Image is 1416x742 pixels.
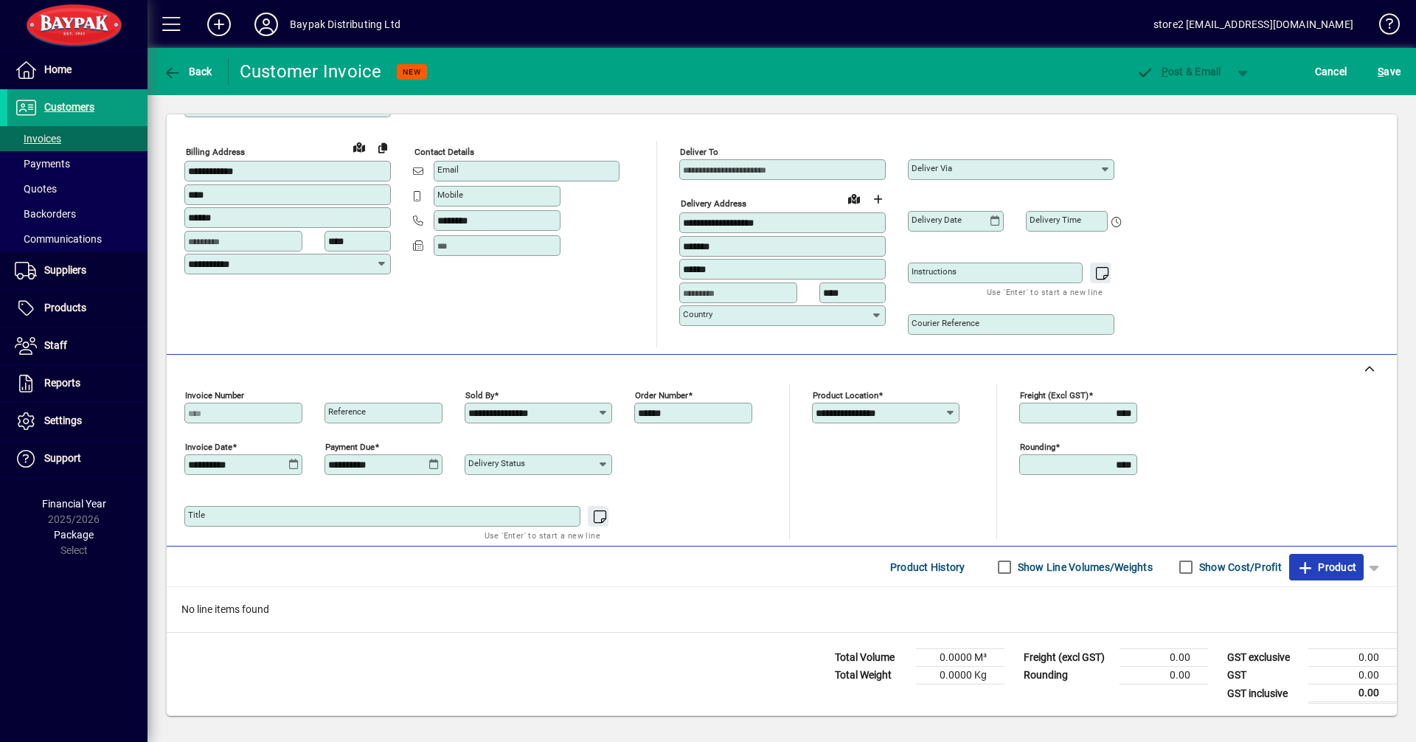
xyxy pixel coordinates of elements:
[683,309,712,319] mat-label: Country
[347,135,371,159] a: View on map
[635,390,688,401] mat-label: Order number
[1289,554,1364,580] button: Product
[1128,58,1229,85] button: Post & Email
[15,183,57,195] span: Quotes
[7,365,147,402] a: Reports
[7,290,147,327] a: Products
[185,390,244,401] mat-label: Invoice number
[1308,649,1397,667] td: 0.00
[328,406,366,417] mat-label: Reference
[916,649,1004,667] td: 0.0000 M³
[680,147,718,157] mat-label: Deliver To
[44,63,72,75] span: Home
[1153,13,1353,36] div: store2 [EMAIL_ADDRESS][DOMAIN_NAME]
[44,377,80,389] span: Reports
[1020,390,1089,401] mat-label: Freight (excl GST)
[159,58,216,85] button: Back
[7,403,147,440] a: Settings
[1368,3,1398,51] a: Knowledge Base
[1120,667,1208,684] td: 0.00
[866,187,889,211] button: Choose address
[44,264,86,276] span: Suppliers
[147,58,229,85] app-page-header-button: Back
[403,67,421,77] span: NEW
[44,101,94,113] span: Customers
[1020,442,1055,452] mat-label: Rounding
[884,554,971,580] button: Product History
[1120,649,1208,667] td: 0.00
[1016,667,1120,684] td: Rounding
[240,60,382,83] div: Customer Invoice
[1308,684,1397,703] td: 0.00
[468,458,525,468] mat-label: Delivery status
[15,233,102,245] span: Communications
[195,11,243,38] button: Add
[1196,560,1282,575] label: Show Cost/Profit
[437,190,463,200] mat-label: Mobile
[7,440,147,477] a: Support
[1220,649,1308,667] td: GST exclusive
[1315,60,1347,83] span: Cancel
[465,390,494,401] mat-label: Sold by
[44,452,81,464] span: Support
[813,390,878,401] mat-label: Product location
[827,667,916,684] td: Total Weight
[167,587,1397,632] div: No line items found
[912,266,957,277] mat-label: Instructions
[1378,60,1401,83] span: ave
[42,498,106,510] span: Financial Year
[1220,684,1308,703] td: GST inclusive
[1378,66,1384,77] span: S
[485,527,600,544] mat-hint: Use 'Enter' to start a new line
[371,136,395,159] button: Copy to Delivery address
[290,13,400,36] div: Baypak Distributing Ltd
[7,252,147,289] a: Suppliers
[44,415,82,426] span: Settings
[916,667,1004,684] td: 0.0000 Kg
[987,283,1103,300] mat-hint: Use 'Enter' to start a new line
[1030,215,1081,225] mat-label: Delivery time
[243,11,290,38] button: Profile
[842,187,866,210] a: View on map
[827,649,916,667] td: Total Volume
[437,164,459,175] mat-label: Email
[185,442,232,452] mat-label: Invoice date
[890,555,965,579] span: Product History
[1308,667,1397,684] td: 0.00
[54,529,94,541] span: Package
[1136,66,1221,77] span: ost & Email
[15,208,76,220] span: Backorders
[912,318,979,328] mat-label: Courier Reference
[1297,555,1356,579] span: Product
[188,510,205,520] mat-label: Title
[1220,667,1308,684] td: GST
[7,226,147,252] a: Communications
[7,126,147,151] a: Invoices
[7,176,147,201] a: Quotes
[7,151,147,176] a: Payments
[1016,649,1120,667] td: Freight (excl GST)
[1311,58,1351,85] button: Cancel
[7,327,147,364] a: Staff
[15,133,61,145] span: Invoices
[15,158,70,170] span: Payments
[912,163,952,173] mat-label: Deliver via
[7,201,147,226] a: Backorders
[325,442,375,452] mat-label: Payment due
[912,215,962,225] mat-label: Delivery date
[1374,58,1404,85] button: Save
[1162,66,1168,77] span: P
[7,52,147,89] a: Home
[163,66,212,77] span: Back
[1015,560,1153,575] label: Show Line Volumes/Weights
[44,302,86,313] span: Products
[44,339,67,351] span: Staff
